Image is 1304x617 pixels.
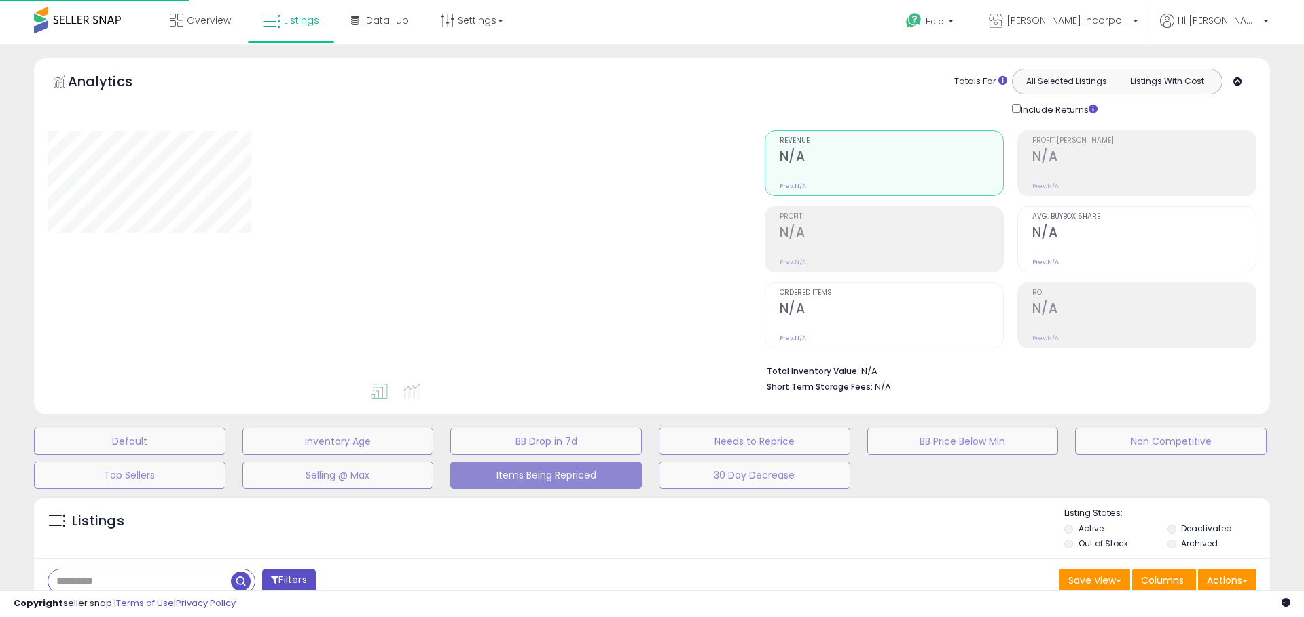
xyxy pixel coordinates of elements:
[242,462,434,489] button: Selling @ Max
[1032,149,1256,167] h2: N/A
[780,289,1003,297] span: Ordered Items
[780,213,1003,221] span: Profit
[1032,213,1256,221] span: Avg. Buybox Share
[767,365,859,377] b: Total Inventory Value:
[767,381,873,392] b: Short Term Storage Fees:
[450,428,642,455] button: BB Drop in 7d
[1178,14,1259,27] span: Hi [PERSON_NAME]
[1032,225,1256,243] h2: N/A
[34,462,225,489] button: Top Sellers
[1007,14,1129,27] span: [PERSON_NAME] Incorporated
[780,182,806,190] small: Prev: N/A
[1032,334,1059,342] small: Prev: N/A
[34,428,225,455] button: Default
[1002,101,1114,117] div: Include Returns
[187,14,231,27] span: Overview
[68,72,159,94] h5: Analytics
[14,597,63,610] strong: Copyright
[659,462,850,489] button: 30 Day Decrease
[780,137,1003,145] span: Revenue
[1075,428,1267,455] button: Non Competitive
[895,2,967,44] a: Help
[780,149,1003,167] h2: N/A
[780,258,806,266] small: Prev: N/A
[14,597,236,610] div: seller snap | |
[1032,289,1256,297] span: ROI
[905,12,922,29] i: Get Help
[780,334,806,342] small: Prev: N/A
[1016,73,1117,90] button: All Selected Listings
[780,225,1003,243] h2: N/A
[954,75,1007,88] div: Totals For
[875,380,891,393] span: N/A
[1032,258,1059,266] small: Prev: N/A
[1117,73,1218,90] button: Listings With Cost
[366,14,409,27] span: DataHub
[1032,301,1256,319] h2: N/A
[767,362,1246,378] li: N/A
[450,462,642,489] button: Items Being Repriced
[284,14,319,27] span: Listings
[867,428,1059,455] button: BB Price Below Min
[926,16,944,27] span: Help
[1160,14,1269,44] a: Hi [PERSON_NAME]
[1032,182,1059,190] small: Prev: N/A
[1032,137,1256,145] span: Profit [PERSON_NAME]
[659,428,850,455] button: Needs to Reprice
[780,301,1003,319] h2: N/A
[242,428,434,455] button: Inventory Age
